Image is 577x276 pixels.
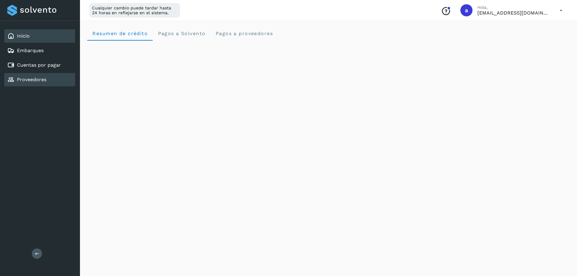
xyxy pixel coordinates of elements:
[4,73,75,86] div: Proveedores
[90,3,180,18] div: Cualquier cambio puede tardar hasta 24 horas en reflejarse en el sistema.
[215,31,273,36] span: Pagos a proveedores
[477,5,550,10] p: Hola,
[92,31,148,36] span: Resumen de crédito
[477,10,550,16] p: administracion@aplogistica.com
[4,29,75,43] div: Inicio
[158,31,205,36] span: Pagos a Solvento
[4,58,75,72] div: Cuentas por pagar
[17,33,30,39] a: Inicio
[17,62,61,68] a: Cuentas por pagar
[17,48,44,53] a: Embarques
[4,44,75,57] div: Embarques
[17,77,46,82] a: Proveedores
